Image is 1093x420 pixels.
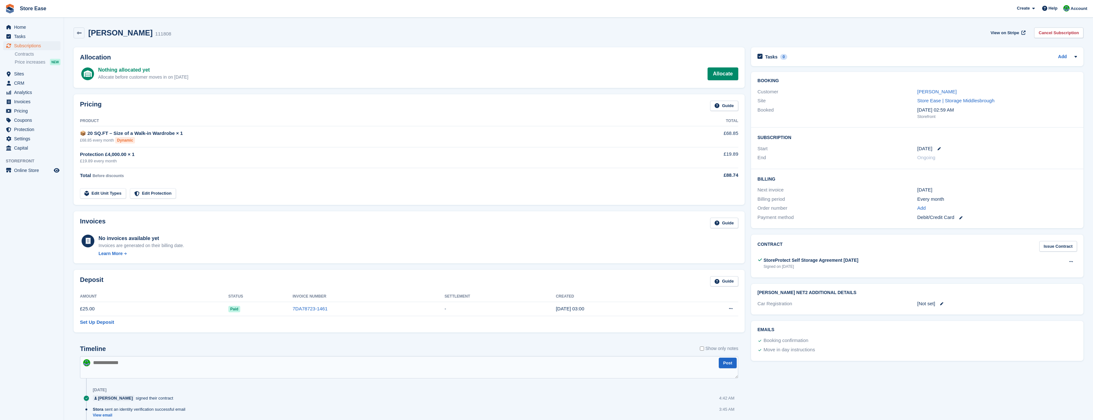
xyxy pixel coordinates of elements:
div: [DATE] [917,186,1077,194]
div: [PERSON_NAME] [98,395,133,401]
span: Subscriptions [14,41,52,50]
th: Product [80,116,656,126]
a: Preview store [53,167,60,174]
a: Contracts [15,51,60,57]
h2: [PERSON_NAME] Net2 Additional Details [757,290,1077,295]
a: Set Up Deposit [80,319,114,326]
span: Pricing [14,106,52,115]
a: Store Ease | Storage Middlesbrough [917,98,995,103]
h2: Invoices [80,218,106,228]
span: Ongoing [917,155,936,160]
span: Tasks [14,32,52,41]
th: Status [228,292,293,302]
div: Storefront [917,113,1077,120]
span: Settings [14,134,52,143]
h2: Billing [757,175,1077,182]
div: Booking confirmation [764,337,808,345]
a: menu [3,32,60,41]
span: Protection [14,125,52,134]
th: Amount [80,292,228,302]
a: Price increases NEW [15,58,60,66]
a: menu [3,23,60,32]
div: No invoices available yet [99,235,184,242]
div: [DATE] [93,387,107,393]
span: Sites [14,69,52,78]
div: Start [757,145,917,152]
a: Allocate [708,67,738,80]
h2: [PERSON_NAME] [88,28,153,37]
a: Issue Contract [1039,241,1077,252]
a: Edit Unit Types [80,188,126,199]
span: Account [1071,5,1087,12]
td: - [445,302,556,316]
span: Storefront [6,158,64,164]
img: Neal Smitheringale [1063,5,1070,12]
a: menu [3,106,60,115]
div: Booked [757,106,917,120]
span: Help [1049,5,1057,12]
a: menu [3,166,60,175]
img: stora-icon-8386f47178a22dfd0bd8f6a31ec36ba5ce8667c1dd55bd0f319d3a0aa187defe.svg [5,4,15,13]
div: Every month [917,196,1077,203]
button: Post [719,358,737,368]
span: Create [1017,5,1030,12]
td: £25.00 [80,302,228,316]
div: sent an identity verification successful email [93,406,188,412]
a: menu [3,79,60,88]
div: 📦 20 SQ.FT – Size of a Walk-in Wardrobe × 1 [80,130,656,137]
h2: Subscription [757,134,1077,140]
th: Invoice Number [293,292,445,302]
a: menu [3,41,60,50]
a: Store Ease [17,3,49,14]
span: View on Stripe [991,30,1019,36]
span: Total [80,173,91,178]
a: Guide [710,101,738,111]
h2: Contract [757,241,783,252]
a: menu [3,134,60,143]
span: Before discounts [92,174,124,178]
a: menu [3,116,60,125]
div: Order number [757,205,917,212]
a: Add [1058,53,1067,61]
span: Price increases [15,59,45,65]
a: Learn More [99,250,184,257]
span: Coupons [14,116,52,125]
input: Show only notes [700,345,704,352]
img: Neal Smitheringale [83,359,90,366]
div: Dynamic [115,137,135,144]
div: 4:42 AM [719,395,734,401]
a: Edit Protection [130,188,176,199]
a: menu [3,88,60,97]
div: Payment method [757,214,917,221]
div: £19.89 every month [80,158,656,164]
div: £88.74 [656,172,738,179]
a: View on Stripe [988,27,1027,38]
a: 7DA78723-1461 [293,306,328,311]
a: menu [3,125,60,134]
span: Home [14,23,52,32]
span: Invoices [14,97,52,106]
div: StoreProtect Self Storage Agreement [DATE] [764,257,858,264]
span: Paid [228,306,240,312]
div: Debit/Credit Card [917,214,1077,221]
div: NEW [50,59,60,65]
span: CRM [14,79,52,88]
span: Stora [93,406,103,412]
div: Billing period [757,196,917,203]
h2: Tasks [765,54,778,60]
a: [PERSON_NAME] [917,89,957,94]
a: Guide [710,276,738,287]
div: Protection £4,000.00 × 1 [80,151,656,158]
a: menu [3,144,60,152]
a: Guide [710,218,738,228]
a: View email [93,413,188,418]
span: Analytics [14,88,52,97]
h2: Timeline [80,345,106,353]
div: £68.85 every month [80,137,656,144]
a: [PERSON_NAME] [93,395,134,401]
div: [DATE] 02:59 AM [917,106,1077,114]
h2: Pricing [80,101,102,111]
h2: Booking [757,78,1077,83]
div: Next invoice [757,186,917,194]
a: menu [3,69,60,78]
